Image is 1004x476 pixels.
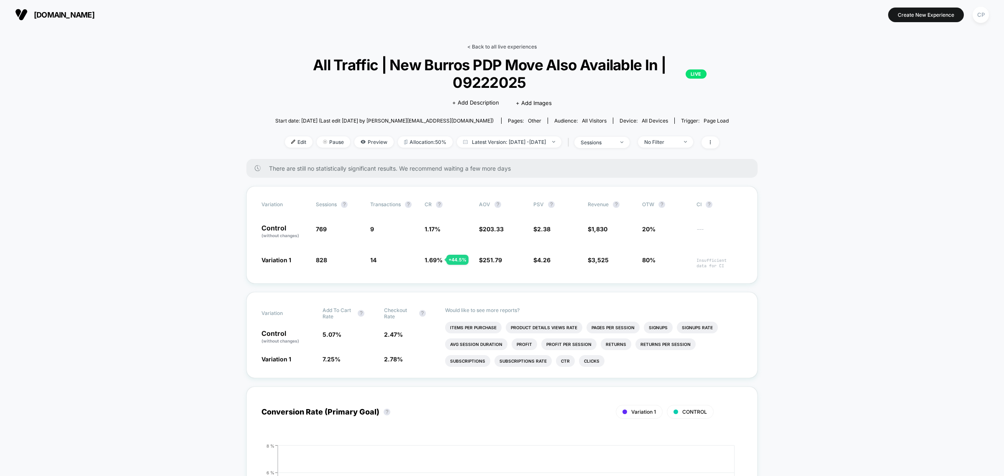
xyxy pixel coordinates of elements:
span: OTW [642,201,688,208]
p: LIVE [686,69,707,79]
span: 7.25 % [323,356,341,363]
div: + 44.5 % [446,255,469,265]
span: | [566,136,574,148]
span: Add To Cart Rate [323,307,353,320]
img: end [684,141,687,143]
span: [DOMAIN_NAME] [34,10,95,19]
span: CI [697,201,743,208]
button: ? [405,201,412,208]
div: Pages: [508,118,541,124]
p: Would like to see more reports? [445,307,743,313]
li: Product Details Views Rate [506,322,582,333]
button: ? [419,310,426,317]
button: CP [970,6,991,23]
span: All Visitors [582,118,607,124]
a: < Back to all live experiences [467,44,537,50]
li: Profit Per Session [541,338,597,350]
button: ? [341,201,348,208]
button: ? [658,201,665,208]
span: + Add Description [452,99,499,107]
tspan: 6 % [266,470,274,475]
span: Device: [613,118,674,124]
li: Signups Rate [677,322,718,333]
span: 2.38 [537,225,551,233]
span: $ [533,225,551,233]
span: Insufficient data for CI [697,258,743,269]
button: Create New Experience [888,8,964,22]
span: 5.07 % [323,331,341,338]
span: $ [479,256,502,264]
img: end [552,141,555,143]
li: Ctr [556,355,575,367]
span: (without changes) [261,233,299,238]
span: Pause [317,136,350,148]
span: 769 [316,225,327,233]
span: other [528,118,541,124]
span: AOV [479,201,490,207]
img: rebalance [404,140,407,144]
img: end [323,140,327,144]
span: 828 [316,256,327,264]
span: 251.79 [483,256,502,264]
img: end [620,141,623,143]
button: ? [613,201,620,208]
div: CP [973,7,989,23]
span: Variation 1 [631,409,656,415]
span: Transactions [370,201,401,207]
span: 2.47 % [384,331,403,338]
button: ? [548,201,555,208]
span: 1,830 [592,225,607,233]
span: Sessions [316,201,337,207]
span: Variation 1 [261,256,291,264]
button: ? [494,201,501,208]
span: $ [479,225,504,233]
li: Profit [512,338,537,350]
div: No Filter [644,139,678,145]
span: $ [533,256,551,264]
li: Avg Session Duration [445,338,507,350]
p: Control [261,330,314,344]
span: all devices [642,118,668,124]
span: Allocation: 50% [398,136,453,148]
li: Signups [644,322,673,333]
li: Subscriptions [445,355,490,367]
button: ? [358,310,364,317]
li: Returns Per Session [635,338,696,350]
span: Edit [285,136,312,148]
img: calendar [463,140,468,144]
li: Items Per Purchase [445,322,502,333]
span: There are still no statistically significant results. We recommend waiting a few more days [269,165,741,172]
span: CONTROL [682,409,707,415]
span: 2.78 % [384,356,403,363]
span: 1.17 % [425,225,441,233]
span: 14 [370,256,376,264]
span: 203.33 [483,225,504,233]
span: Latest Version: [DATE] - [DATE] [457,136,561,148]
p: Control [261,225,307,239]
span: --- [697,227,743,239]
div: Audience: [554,118,607,124]
span: 80% [642,256,656,264]
li: Pages Per Session [587,322,640,333]
span: Variation 1 [261,356,291,363]
button: [DOMAIN_NAME] [13,8,97,21]
span: 9 [370,225,374,233]
li: Subscriptions Rate [494,355,552,367]
span: + Add Images [516,100,552,106]
span: PSV [533,201,544,207]
span: Checkout Rate [384,307,415,320]
span: All Traffic | New Burros PDP Move Also Available In | 09222025 [297,56,707,91]
span: 1.69 % [425,256,443,264]
span: Start date: [DATE] (Last edit [DATE] by [PERSON_NAME][EMAIL_ADDRESS][DOMAIN_NAME]) [275,118,494,124]
span: (without changes) [261,338,299,343]
button: ? [436,201,443,208]
div: Trigger: [681,118,729,124]
tspan: 8 % [266,443,274,448]
span: Variation [261,201,307,208]
span: Page Load [704,118,729,124]
span: $ [588,256,609,264]
div: sessions [581,139,614,146]
span: Revenue [588,201,609,207]
span: 3,525 [592,256,609,264]
li: Returns [601,338,631,350]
